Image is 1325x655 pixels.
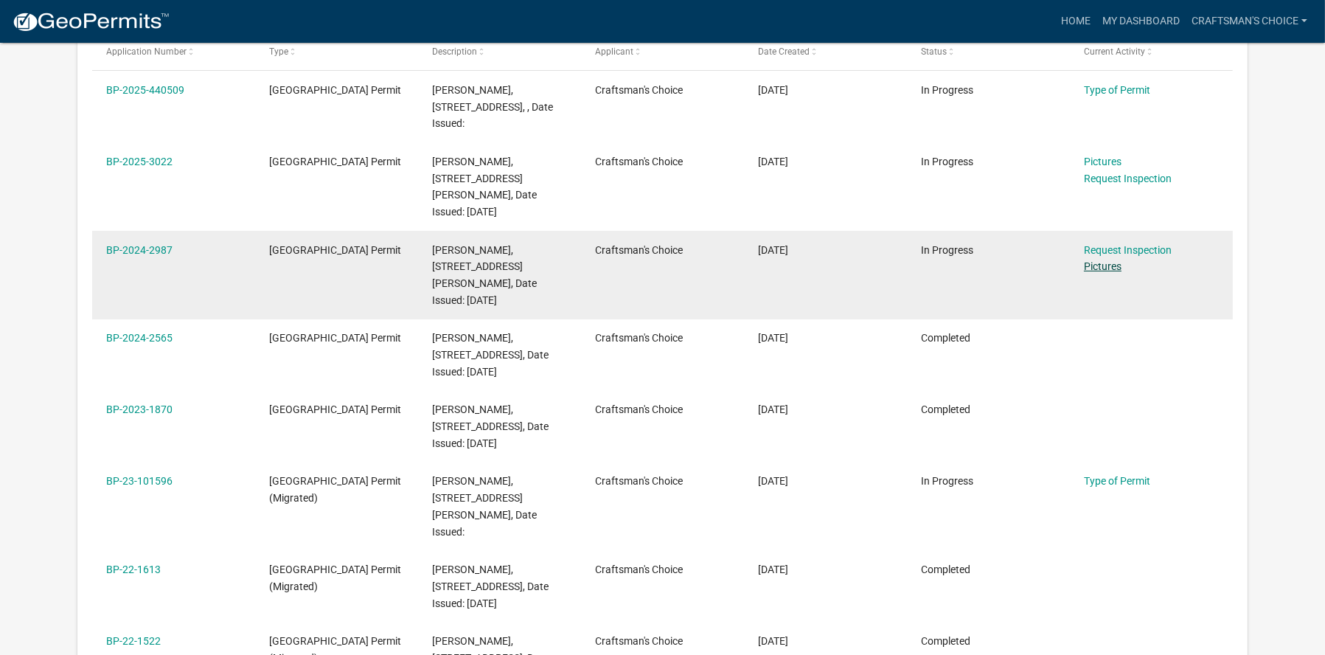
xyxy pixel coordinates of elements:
[432,564,549,609] span: JAY A SCHULZ, 27425 BLUE LAKE DR NW, 121400260, Date Issued: 10/31/2022
[106,244,173,256] a: BP-2024-2987
[432,244,537,306] span: ADON E CROOK, 29680 HOLLY ST NW, Reside, Date Issued: 01/06/2025
[255,34,418,69] datatable-header-cell: Type
[758,332,788,344] span: 01/10/2024
[106,156,173,167] a: BP-2025-3022
[269,332,401,344] span: Isanti County Building Permit
[921,84,973,96] span: In Progress
[269,156,401,167] span: Isanti County Building Permit
[921,156,973,167] span: In Progress
[758,403,788,415] span: 04/13/2023
[106,332,173,344] a: BP-2024-2565
[921,475,973,487] span: In Progress
[432,403,549,449] span: CHARLES L NIEMAN, 2901 377TH AVE NW, Reroof, Date Issued: 05/08/2023
[432,84,553,130] span: JAMIE ZIERWICK, 29520 FELDSPAR ST NW, , Date Issued:
[921,403,970,415] span: Completed
[1186,7,1313,35] a: Craftsman's Choice
[758,564,788,575] span: 10/31/2022
[1084,84,1150,96] a: Type of Permit
[106,403,173,415] a: BP-2023-1870
[106,564,161,575] a: BP-22-1613
[758,46,810,57] span: Date Created
[432,46,477,57] span: Description
[758,475,788,487] span: 03/22/2023
[758,244,788,256] span: 12/11/2024
[595,156,683,167] span: Craftsman's Choice
[269,564,401,592] span: Isanti County Building Permit (Migrated)
[92,34,255,69] datatable-header-cell: Application Number
[269,84,401,96] span: Isanti County Building Permit
[1084,46,1145,57] span: Current Activity
[1084,173,1172,184] a: Request Inspection
[269,475,401,504] span: Isanti County Building Permit (Migrated)
[432,475,537,537] span: ADON E CROOK, 29680 HOLLY ST NW, 020770160, Date Issued:
[744,34,907,69] datatable-header-cell: Date Created
[595,84,683,96] span: Craftsman's Choice
[1055,7,1096,35] a: Home
[595,46,633,57] span: Applicant
[106,635,161,647] a: BP-22-1522
[432,332,549,378] span: BRUCE D ZIERWICK, 7007 COUNTY ROAD 5 NW, Reside, Date Issued: 01/16/2024
[269,403,401,415] span: Isanti County Building Permit
[418,34,581,69] datatable-header-cell: Description
[758,156,788,167] span: 01/20/2025
[921,564,970,575] span: Completed
[921,46,947,57] span: Status
[106,46,187,57] span: Application Number
[1070,34,1233,69] datatable-header-cell: Current Activity
[595,403,683,415] span: Craftsman's Choice
[432,156,537,218] span: ADON E CROOK, 29680 HOLLY ST NW, Reroof, Date Issued: 01/23/2025
[269,46,288,57] span: Type
[1084,475,1150,487] a: Type of Permit
[595,475,683,487] span: Craftsman's Choice
[758,84,788,96] span: 06/24/2025
[907,34,1070,69] datatable-header-cell: Status
[1084,244,1172,256] a: Request Inspection
[581,34,744,69] datatable-header-cell: Applicant
[1084,260,1121,272] a: Pictures
[595,564,683,575] span: Craftsman's Choice
[921,332,970,344] span: Completed
[921,244,973,256] span: In Progress
[595,332,683,344] span: Craftsman's Choice
[921,635,970,647] span: Completed
[106,475,173,487] a: BP-23-101596
[595,244,683,256] span: Craftsman's Choice
[1096,7,1186,35] a: My Dashboard
[106,84,184,96] a: BP-2025-440509
[595,635,683,647] span: Craftsman's Choice
[758,635,788,647] span: 10/13/2022
[269,244,401,256] span: Isanti County Building Permit
[1084,156,1121,167] a: Pictures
